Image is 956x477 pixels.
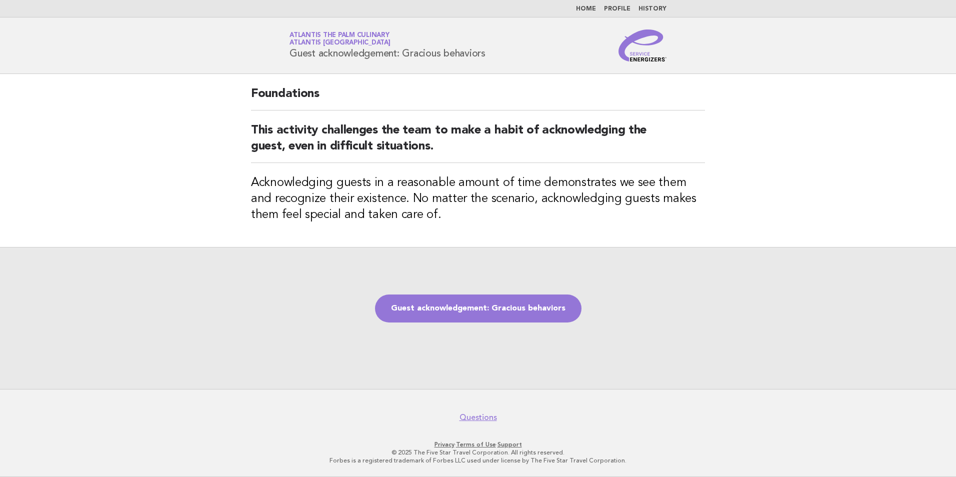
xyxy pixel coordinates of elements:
a: Profile [604,6,630,12]
a: Questions [459,412,497,422]
h2: Foundations [251,86,705,110]
a: Home [576,6,596,12]
span: Atlantis [GEOGRAPHIC_DATA] [289,40,390,46]
a: History [638,6,666,12]
a: Guest acknowledgement: Gracious behaviors [375,294,581,322]
p: Forbes is a registered trademark of Forbes LLC used under license by The Five Star Travel Corpora... [172,456,784,464]
img: Service Energizers [618,29,666,61]
h2: This activity challenges the team to make a habit of acknowledging the guest, even in difficult s... [251,122,705,163]
h1: Guest acknowledgement: Gracious behaviors [289,32,485,58]
a: Support [497,441,522,448]
a: Privacy [434,441,454,448]
h3: Acknowledging guests in a reasonable amount of time demonstrates we see them and recognize their ... [251,175,705,223]
p: · · [172,440,784,448]
p: © 2025 The Five Star Travel Corporation. All rights reserved. [172,448,784,456]
a: Terms of Use [456,441,496,448]
a: Atlantis The Palm CulinaryAtlantis [GEOGRAPHIC_DATA] [289,32,390,46]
